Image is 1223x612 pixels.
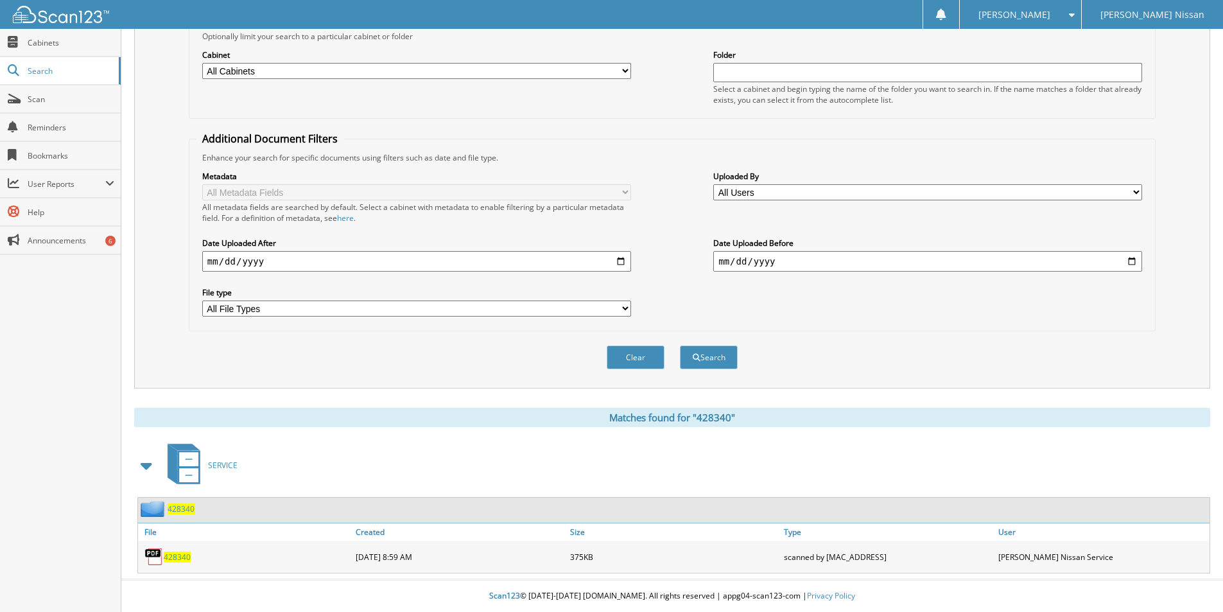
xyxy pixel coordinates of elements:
a: SERVICE [160,440,238,491]
legend: Additional Document Filters [196,132,344,146]
a: File [138,523,352,541]
input: start [202,251,631,272]
img: PDF.png [144,547,164,566]
div: Select a cabinet and begin typing the name of the folder you want to search in. If the name match... [713,83,1142,105]
a: 428340 [164,552,191,563]
label: Date Uploaded After [202,238,631,249]
div: 6 [105,236,116,246]
iframe: Chat Widget [1159,550,1223,612]
span: Announcements [28,235,114,246]
label: Uploaded By [713,171,1142,182]
div: scanned by [MAC_ADDRESS] [781,544,995,570]
span: Scan123 [489,590,520,601]
span: User Reports [28,179,105,189]
a: Type [781,523,995,541]
label: Folder [713,49,1142,60]
span: Bookmarks [28,150,114,161]
span: Cabinets [28,37,114,48]
div: [PERSON_NAME] Nissan Service [995,544,1210,570]
button: Clear [607,345,664,369]
span: Search [28,66,112,76]
div: Optionally limit your search to a particular cabinet or folder [196,31,1149,42]
span: [PERSON_NAME] [978,11,1050,19]
a: Privacy Policy [807,590,855,601]
a: Created [352,523,567,541]
label: Date Uploaded Before [713,238,1142,249]
span: Reminders [28,122,114,133]
span: SERVICE [208,460,238,471]
div: 375KB [567,544,781,570]
a: Size [567,523,781,541]
span: Scan [28,94,114,105]
div: [DATE] 8:59 AM [352,544,567,570]
a: User [995,523,1210,541]
a: here [337,213,354,223]
div: Matches found for "428340" [134,408,1210,427]
a: 428340 [168,503,195,514]
span: Help [28,207,114,218]
img: folder2.png [141,501,168,517]
div: © [DATE]-[DATE] [DOMAIN_NAME]. All rights reserved | appg04-scan123-com | [121,581,1223,612]
label: File type [202,287,631,298]
label: Cabinet [202,49,631,60]
button: Search [680,345,738,369]
span: [PERSON_NAME] Nissan [1100,11,1204,19]
div: All metadata fields are searched by default. Select a cabinet with metadata to enable filtering b... [202,202,631,223]
input: end [713,251,1142,272]
img: scan123-logo-white.svg [13,6,109,23]
div: Enhance your search for specific documents using filters such as date and file type. [196,152,1149,163]
label: Metadata [202,171,631,182]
